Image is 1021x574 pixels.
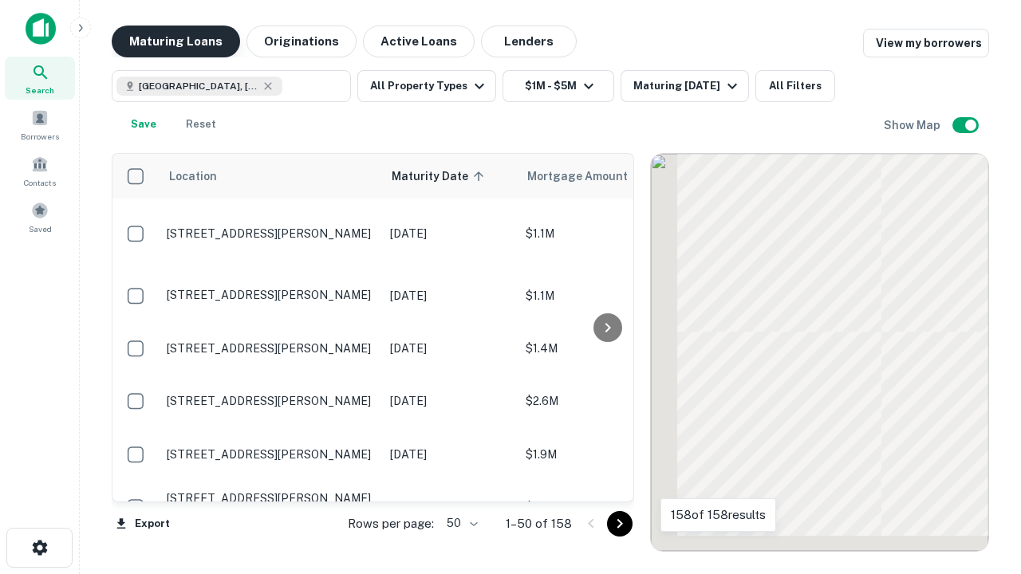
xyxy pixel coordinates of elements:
p: [DATE] [390,287,510,305]
button: All Property Types [357,70,496,102]
p: [STREET_ADDRESS][PERSON_NAME] [167,226,374,241]
p: $1.1M [526,225,685,242]
p: [DATE] [390,446,510,463]
p: $1.4M [526,340,685,357]
span: Saved [29,222,52,235]
span: Mortgage Amount [527,167,648,186]
span: Contacts [24,176,56,189]
p: [DATE] [390,498,510,516]
button: Originations [246,26,357,57]
button: Maturing Loans [112,26,240,57]
img: capitalize-icon.png [26,13,56,45]
p: [DATE] [390,392,510,410]
p: 1–50 of 158 [506,514,572,533]
p: 158 of 158 results [671,505,766,525]
p: [STREET_ADDRESS][PERSON_NAME] [167,491,374,505]
button: All Filters [755,70,835,102]
button: Lenders [481,26,577,57]
a: Contacts [5,149,75,192]
p: $2.6M [526,392,685,410]
span: [GEOGRAPHIC_DATA], [GEOGRAPHIC_DATA], [GEOGRAPHIC_DATA] [139,79,258,93]
iframe: Chat Widget [941,395,1021,472]
p: [DATE] [390,225,510,242]
span: Maturity Date [392,167,489,186]
th: Mortgage Amount [518,154,693,199]
p: [STREET_ADDRESS][PERSON_NAME] [167,394,374,408]
p: Rows per page: [348,514,434,533]
a: Search [5,57,75,100]
p: [STREET_ADDRESS][PERSON_NAME] [167,341,374,356]
button: $1M - $5M [503,70,614,102]
a: View my borrowers [863,29,989,57]
span: Borrowers [21,130,59,143]
button: Export [112,512,174,536]
span: Location [168,167,217,186]
th: Location [159,154,382,199]
a: Borrowers [5,103,75,146]
button: Go to next page [607,511,633,537]
button: Reset [175,108,227,140]
div: Maturing [DATE] [633,77,742,96]
p: [DATE] [390,340,510,357]
button: Maturing [DATE] [621,70,749,102]
p: $1.9M [526,446,685,463]
h6: Show Map [884,116,943,134]
div: 50 [440,512,480,535]
span: Search [26,84,54,96]
button: Save your search to get updates of matches that match your search criteria. [118,108,169,140]
p: $3.4M [526,498,685,516]
div: 0 0 [651,154,988,551]
a: Saved [5,195,75,238]
p: [STREET_ADDRESS][PERSON_NAME] [167,447,374,462]
p: [STREET_ADDRESS][PERSON_NAME] [167,288,374,302]
th: Maturity Date [382,154,518,199]
p: $1.1M [526,287,685,305]
button: Active Loans [363,26,475,57]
